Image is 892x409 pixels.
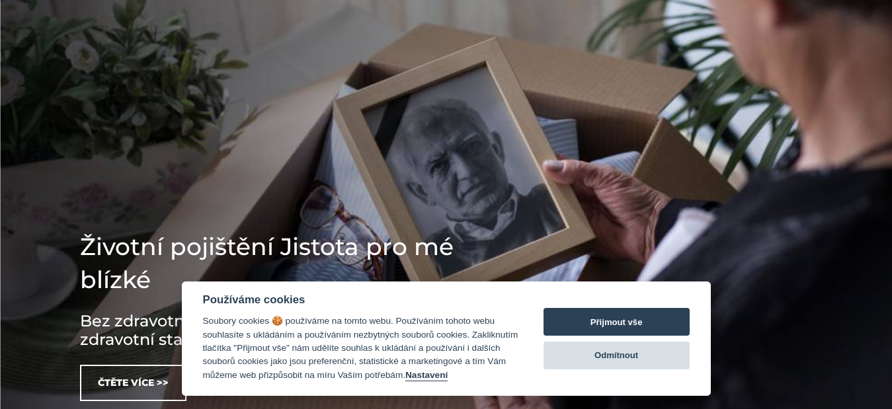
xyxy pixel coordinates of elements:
div: Soubory cookies 🍪 používáme na tomto webu. Používáním tohoto webu souhlasíte s ukládáním a použív... [203,315,518,382]
button: Přijmout vše [544,308,690,336]
button: Nastavení [405,370,448,381]
button: Odmítnout [544,342,690,369]
h3: Bez zdravotních dotazníků a otázek na Váš zdravotní stav [80,312,477,349]
h1: Životní pojištění Jistota pro mé blízké [80,230,477,296]
a: Čtěte více >> [80,365,186,401]
div: Používáme cookies [203,293,518,307]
